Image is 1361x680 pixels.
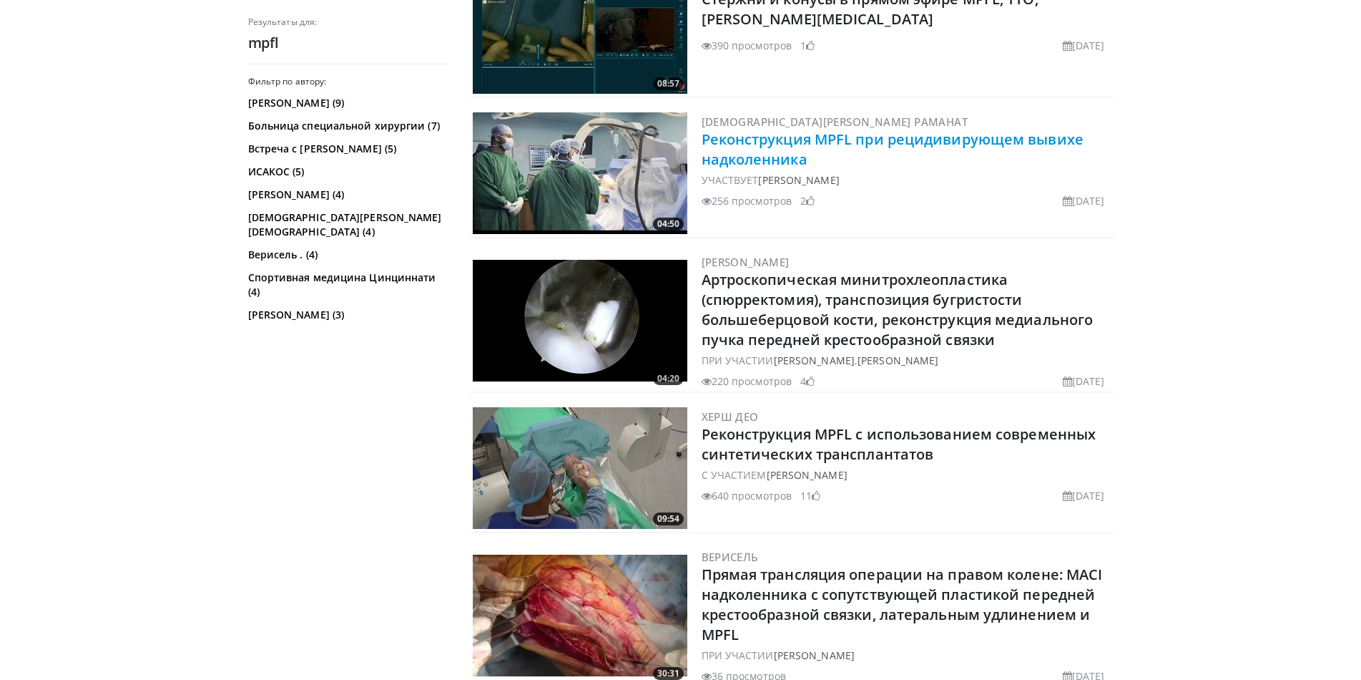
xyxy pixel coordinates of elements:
a: 04:50 [473,112,687,234]
a: Спортивная медицина Цинциннати (4) [248,271,445,299]
a: Реконструкция MPFL при рецидивирующем вывихе надколенника [702,130,1084,169]
a: [PERSON_NAME] (3) [248,308,445,322]
ya-tr-span: [PERSON_NAME] (4) [248,188,345,202]
ya-tr-span: [DATE] [1072,39,1105,52]
a: [DEMOGRAPHIC_DATA][PERSON_NAME] [DEMOGRAPHIC_DATA] (4) [248,210,445,239]
a: Больница специальной хирургии (7) [248,119,445,133]
a: 04:20 [473,260,687,382]
span: 30:31 [653,667,684,680]
a: [PERSON_NAME] [774,649,855,662]
ya-tr-span: ПРИ УЧАСТИИ [702,354,774,367]
a: ХЕРШ ДЕО [702,409,759,424]
a: [PERSON_NAME] [702,255,790,269]
a: Реконструкция MPFL с использованием современных синтетических трансплантатов [702,424,1096,464]
a: [PERSON_NAME] [758,173,839,187]
a: Прямая трансляция операции на правом колене: MACI надколенника с сопутствующей пластикой передней... [702,565,1103,644]
a: [PERSON_NAME] [774,354,855,367]
a: [PERSON_NAME] (4) [248,188,445,202]
img: a81c04c1-bdd8-4be5-954b-634b257838e0.300x170_q85_crop-smart_upscale.jpg [473,407,687,529]
a: 30:31 [473,555,687,676]
img: f2822210-6046-4d88-9b48-ff7c77ada2d7.300x170_q85_crop-smart_upscale.jpg [473,555,687,676]
ya-tr-span: [PERSON_NAME] (9) [248,96,345,110]
ya-tr-span: mpfl [248,33,279,52]
a: [PERSON_NAME] (9) [248,96,445,110]
span: 08:57 [653,77,684,90]
a: [DEMOGRAPHIC_DATA][PERSON_NAME] Раманат [702,115,968,129]
ya-tr-span: [DATE] [1072,194,1105,208]
a: Верисель . (4) [248,248,445,262]
li: 11 [800,488,820,503]
a: ИСАКОС (5) [248,165,445,179]
a: 09:54 [473,407,687,529]
a: [PERSON_NAME] [858,354,938,367]
ya-tr-span: , [855,354,858,367]
ya-tr-span: Больница специальной хирургии (7) [248,119,440,133]
ya-tr-span: 220 просмотров [712,374,792,388]
a: Артроскопическая минитрохлеопластика (спюрректомия), транспозиция бугристости большеберцовой кост... [702,270,1094,349]
ya-tr-span: УЧАСТВУЕТ [702,173,759,187]
img: 20527b62-f1ba-4490-8a30-893bbe027089.300x170_q85_crop-smart_upscale.jpg [473,260,687,382]
a: Верисель [702,550,759,564]
span: 09:54 [653,513,684,525]
ya-tr-span: Результаты для: [248,16,318,28]
li: 1 [800,38,815,53]
ya-tr-span: [DATE] [1072,374,1105,388]
ya-tr-span: [DATE] [1072,489,1105,502]
ya-tr-span: Фильтр по автору: [248,75,327,87]
ya-tr-span: ИСАКОС (5) [248,165,305,179]
ya-tr-span: [PERSON_NAME] (3) [248,308,345,322]
img: 9788eed1-0287-45a2-92de-6679ccfddeb5.300x170_q85_crop-smart_upscale.jpg [473,112,687,234]
span: 04:20 [653,372,684,385]
ya-tr-span: Верисель . (4) [248,248,318,262]
li: 4 [800,374,815,389]
a: [PERSON_NAME] [767,468,847,482]
span: 04:50 [653,218,684,230]
ya-tr-span: ПРИ УЧАСТИИ [702,649,774,662]
ya-tr-span: 390 просмотров [712,39,792,52]
ya-tr-span: Встреча с [PERSON_NAME] (5) [248,142,397,156]
li: 2 [800,193,815,208]
ya-tr-span: 256 просмотров [712,194,792,208]
ya-tr-span: 640 просмотров [712,489,792,502]
a: Встреча с [PERSON_NAME] (5) [248,142,445,156]
ya-tr-span: С УЧАСТИЕМ [702,468,767,482]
